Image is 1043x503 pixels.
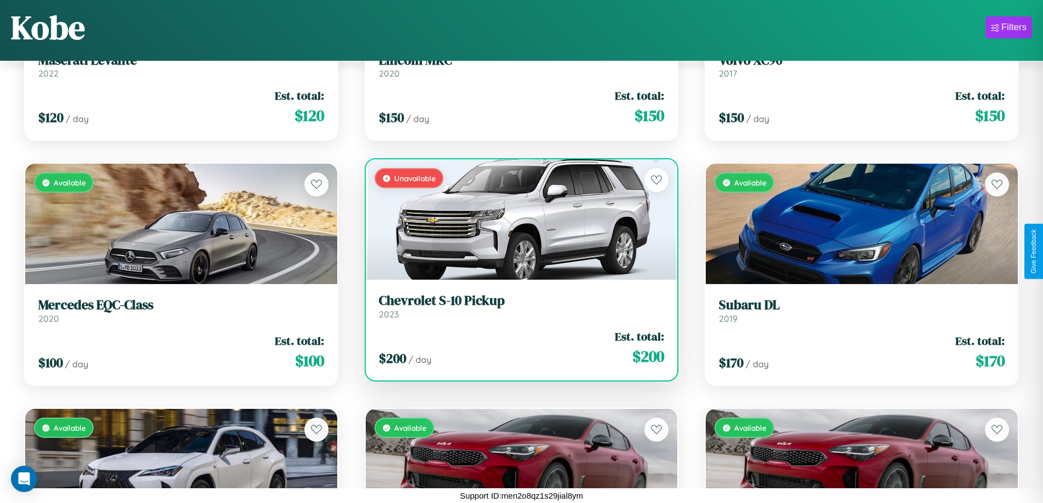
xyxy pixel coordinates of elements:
span: Est. total: [615,328,664,344]
span: $ 100 [38,354,63,372]
div: Give Feedback [1030,229,1038,274]
span: $ 150 [379,108,404,126]
span: / day [65,359,88,369]
span: Available [54,178,86,187]
div: Filters [1001,22,1027,33]
span: Est. total: [615,88,664,103]
span: Est. total: [955,88,1005,103]
span: / day [408,354,431,365]
a: Lincoln MKC2020 [379,53,665,79]
h3: Lincoln MKC [379,53,665,68]
h3: Chevrolet S-10 Pickup [379,293,665,309]
button: Filters [986,16,1032,38]
a: Subaru DL2019 [719,297,1005,324]
span: 2022 [38,68,59,79]
span: Available [734,423,767,432]
h3: Volvo XC90 [719,53,1005,68]
span: / day [66,113,89,124]
span: / day [746,113,769,124]
span: $ 100 [295,350,324,372]
span: Est. total: [275,333,324,349]
a: Mercedes EQC-Class2020 [38,297,324,324]
span: $ 200 [379,349,406,367]
span: $ 170 [719,354,744,372]
span: / day [406,113,429,124]
h3: Mercedes EQC-Class [38,297,324,313]
span: $ 120 [38,108,64,126]
span: 2020 [379,68,400,79]
span: $ 150 [635,105,664,126]
span: 2020 [38,313,59,324]
span: $ 170 [976,350,1005,372]
a: Chevrolet S-10 Pickup2023 [379,293,665,320]
a: Maserati Levante2022 [38,53,324,79]
span: Est. total: [955,333,1005,349]
span: Available [54,423,86,432]
span: $ 150 [719,108,744,126]
span: $ 120 [295,105,324,126]
h3: Subaru DL [719,297,1005,313]
span: Est. total: [275,88,324,103]
span: $ 150 [975,105,1005,126]
span: / day [746,359,769,369]
span: $ 200 [632,345,664,367]
span: 2023 [379,309,399,320]
a: Volvo XC902017 [719,53,1005,79]
span: Unavailable [394,174,436,183]
span: Available [734,178,767,187]
p: Support ID: men2o8qz1s29jial8ym [460,488,583,503]
h1: Kobe [11,5,85,50]
span: 2019 [719,313,737,324]
div: Open Intercom Messenger [11,466,37,492]
span: 2017 [719,68,737,79]
h3: Maserati Levante [38,53,324,68]
span: Available [394,423,427,432]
